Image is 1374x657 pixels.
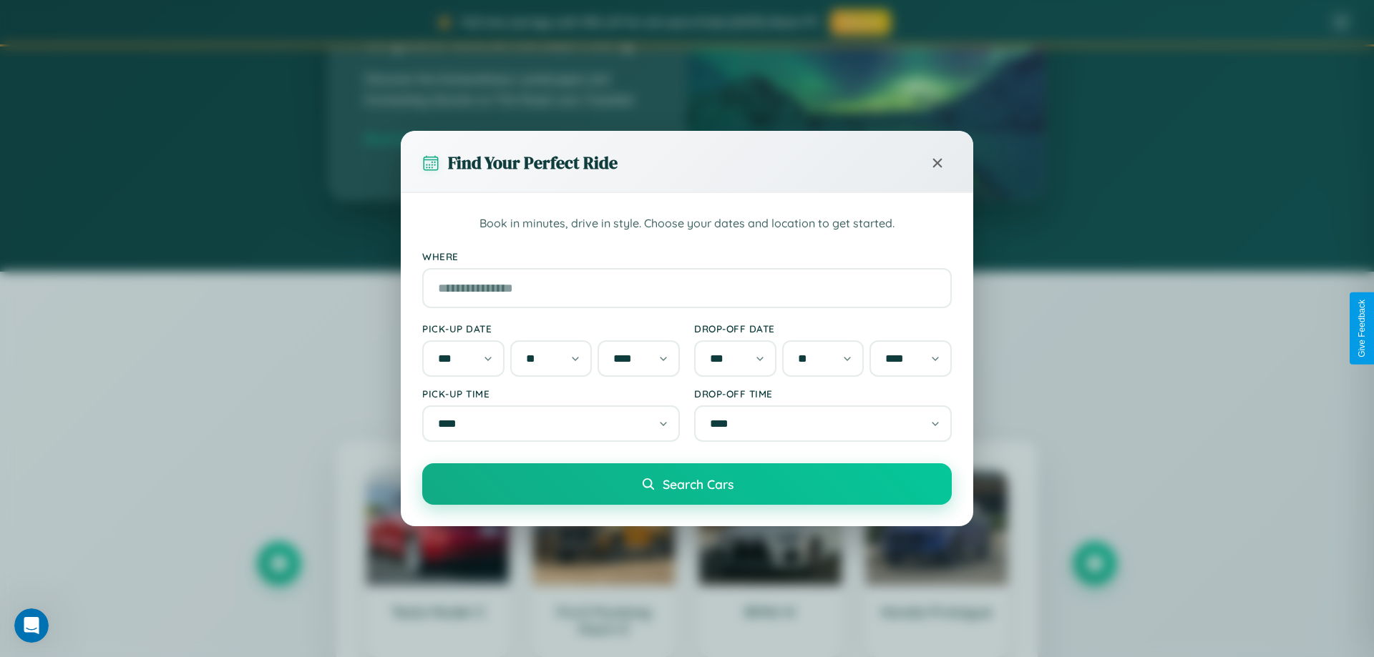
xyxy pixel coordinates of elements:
[448,151,618,174] h3: Find Your Perfect Ride
[422,387,680,400] label: Pick-up Time
[694,322,952,335] label: Drop-off Date
[422,214,952,233] p: Book in minutes, drive in style. Choose your dates and location to get started.
[694,387,952,400] label: Drop-off Time
[422,463,952,505] button: Search Cars
[422,322,680,335] label: Pick-up Date
[663,476,734,492] span: Search Cars
[422,250,952,262] label: Where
